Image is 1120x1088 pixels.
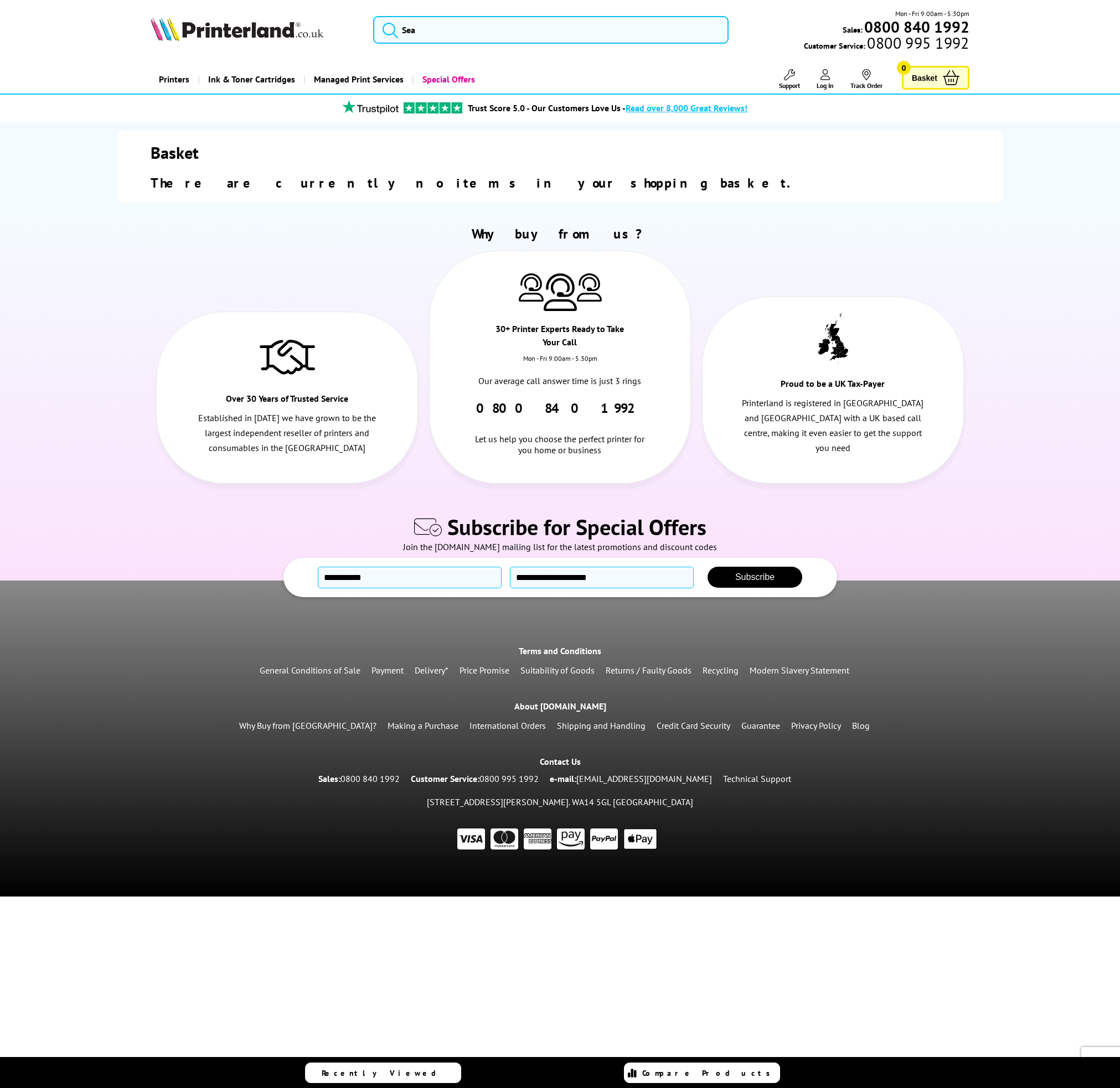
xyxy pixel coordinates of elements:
[371,665,404,676] a: Payment
[642,1068,776,1078] span: Compare Products
[412,65,483,94] a: Special Offers
[196,411,379,456] p: Established in [DATE] we have grown to be the largest independent reseller of printers and consum...
[912,70,937,85] span: Basket
[544,273,577,312] img: Printer Experts
[550,771,712,786] p: e-mail:
[260,334,315,379] img: Trusted Service
[151,225,969,242] h2: Why buy from us?
[469,374,652,388] p: Our average call answer time is just 3 rings
[337,100,404,114] img: trustpilot rating
[852,720,870,731] a: Blog
[623,828,657,850] img: Apple Pay
[151,142,969,163] h1: Basket
[723,773,791,784] a: Technical Support
[469,417,652,455] div: Let us help you choose the perfect printer for you home or business
[457,828,485,850] img: VISA
[260,665,360,676] a: General Conditions of Sale
[340,773,400,784] a: 0800 840 1992
[741,396,924,456] p: Printerland is registered in [GEOGRAPHIC_DATA] and [GEOGRAPHIC_DATA] with a UK based call centre,...
[476,400,644,417] a: 0800 840 1992
[850,69,882,90] a: Track Order
[495,322,626,354] div: 30+ Printer Experts Ready to Take Your Call
[741,720,780,731] a: Guarantee
[208,65,295,94] span: Ink & Toner Cartridges
[305,1063,461,1083] a: Recently Viewed
[624,1063,780,1083] a: Compare Products
[415,665,448,676] a: Delivery*
[524,828,551,850] img: AMEX
[557,828,585,850] img: pay by amazon
[151,17,323,41] img: Printerland Logo
[430,354,690,374] div: Mon - Fri 9:00am - 5.30pm
[779,81,800,90] span: Support
[576,773,712,784] a: [EMAIL_ADDRESS][DOMAIN_NAME]
[447,512,706,541] span: Subscribe for Special Offers
[843,24,863,35] span: Sales:
[303,65,412,94] a: Managed Print Services
[239,720,376,731] a: Why Buy from [GEOGRAPHIC_DATA]?
[735,572,775,582] span: Subscribe
[577,273,602,302] img: Printer Experts
[151,65,198,94] a: Printers
[6,541,1114,558] div: Join the [DOMAIN_NAME] mailing list for the latest promotions and discount codes
[708,567,802,588] button: Subscribe
[468,102,747,113] a: Trust Score 5.0 - Our Customers Love Us -Read over 8,000 Great Reviews!
[626,102,747,113] span: Read over 8,000 Great Reviews!
[818,313,848,364] img: UK tax payer
[151,174,803,191] span: There are currently no items in your shopping basket.
[657,720,730,731] a: Credit Card Security
[404,102,462,113] img: trustpilot rating
[520,665,595,676] a: Suitability of Goods
[606,665,691,676] a: Returns / Faulty Goods
[779,69,800,90] a: Support
[151,17,359,43] a: Printerland Logo
[198,65,303,94] a: Ink & Toner Cartridges
[817,69,834,90] a: Log In
[865,38,969,48] span: 0800 995 1992
[864,17,969,37] b: 0800 840 1992
[791,720,841,731] a: Privacy Policy
[318,771,400,786] p: Sales:
[804,38,969,51] span: Customer Service:
[519,273,544,302] img: Printer Experts
[817,81,834,90] span: Log In
[479,773,539,784] a: 0800 995 1992
[388,720,458,731] a: Making a Purchase
[590,828,618,850] img: PayPal
[460,665,509,676] a: Price Promise
[491,828,518,850] img: Master Card
[897,61,911,75] span: 0
[373,16,729,44] input: Sea
[863,22,969,32] a: 0800 840 1992
[895,8,969,19] span: Mon - Fri 9:00am - 5:30pm
[469,720,546,731] a: International Orders
[411,771,539,786] p: Customer Service:
[322,1068,447,1078] span: Recently Viewed
[703,665,739,676] a: Recycling
[557,720,646,731] a: Shipping and Handling
[902,66,969,90] a: Basket 0
[222,392,353,411] div: Over 30 Years of Trusted Service
[750,665,849,676] a: Modern Slavery Statement
[768,377,899,396] div: Proud to be a UK Tax-Payer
